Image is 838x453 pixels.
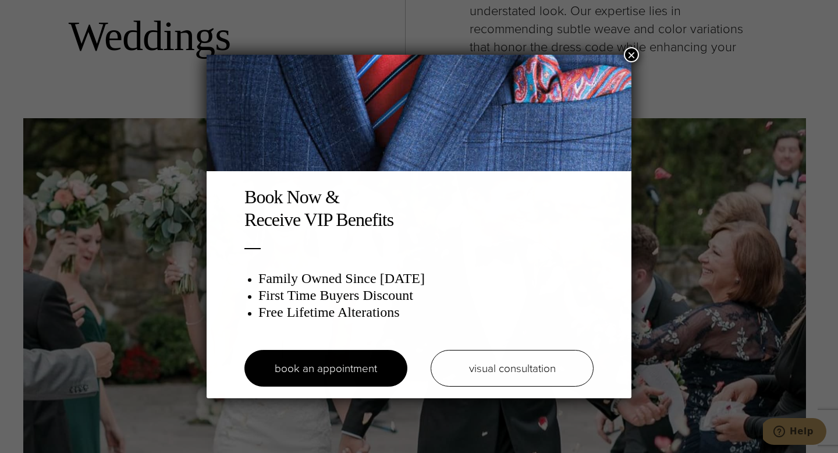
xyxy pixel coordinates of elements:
[258,287,594,304] h3: First Time Buyers Discount
[244,186,594,231] h2: Book Now & Receive VIP Benefits
[244,350,407,387] a: book an appointment
[258,304,594,321] h3: Free Lifetime Alterations
[431,350,594,387] a: visual consultation
[624,47,639,62] button: Close
[27,8,51,19] span: Help
[258,270,594,287] h3: Family Owned Since [DATE]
